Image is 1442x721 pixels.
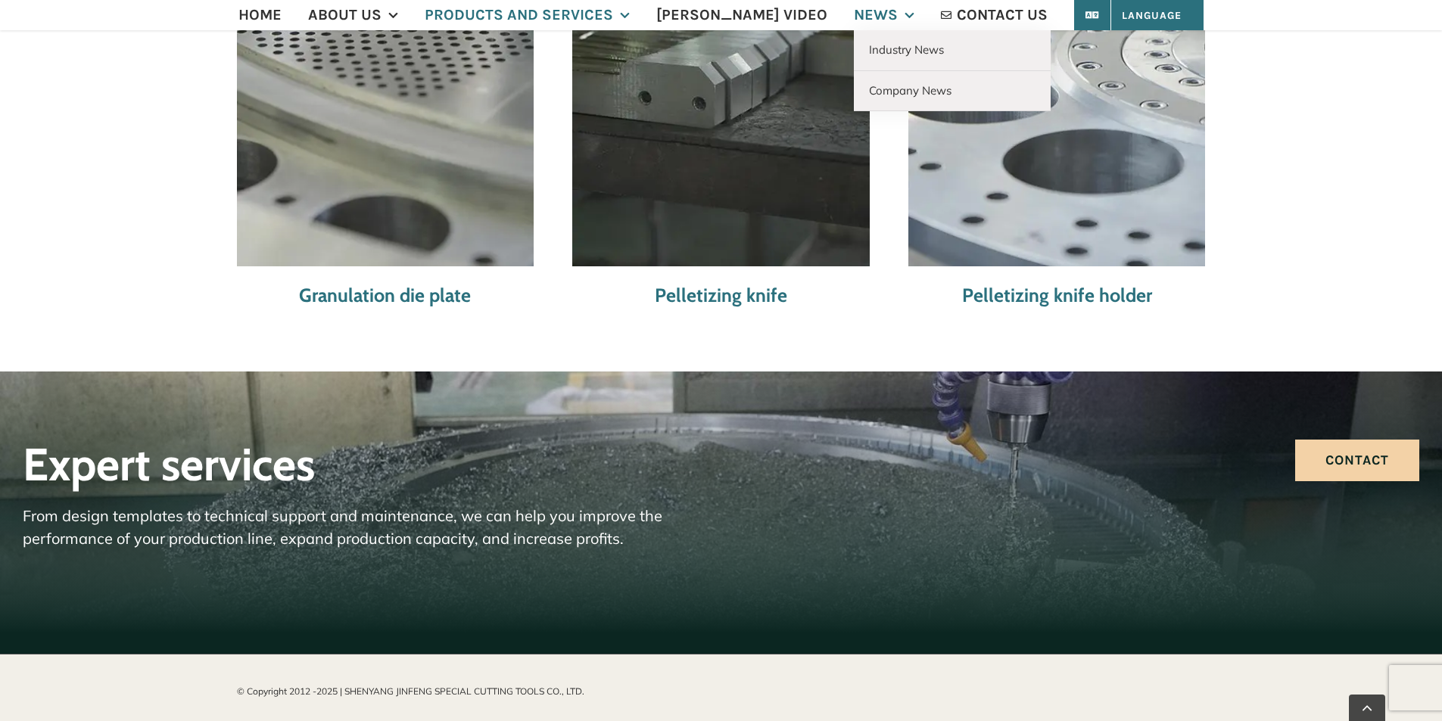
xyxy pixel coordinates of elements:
h2: Expert services [23,440,693,489]
a: Pelletizing knife [655,284,787,306]
span: CONTACT US [957,8,1048,23]
span: Industry News [869,42,944,57]
div: © Copyright 2012 - 2025 | SHENYANG JINFENG SPECIAL CUTTING TOOLS CO., LTD. [237,685,1206,698]
span: ABOUT US [308,8,382,23]
a: Company News [854,71,1051,112]
span: NEWS [854,8,898,23]
span: Company News [869,83,951,98]
a: Granulation die plate [299,284,471,306]
a: Pelletizing knife holder [962,284,1152,306]
span: Language [1096,9,1182,22]
a: Contact [1295,440,1419,481]
span: [PERSON_NAME] VIDEO [656,8,827,23]
span: Contact [1325,452,1389,468]
a: Industry News [854,30,1051,71]
span: HOME [238,8,282,23]
span: PRODUCTS AND SERVICES [425,8,613,23]
span: From design templates to technical support and maintenance, we can help you improve the performan... [23,506,662,548]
